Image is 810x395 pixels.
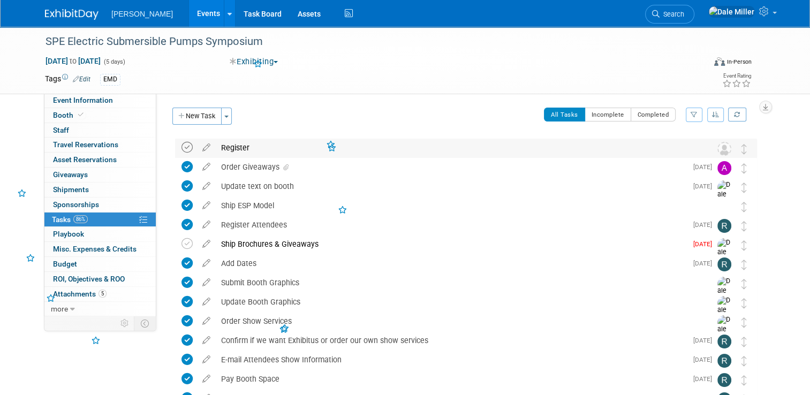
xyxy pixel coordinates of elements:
a: Misc. Expenses & Credits [44,242,156,256]
i: Move task [741,298,747,308]
a: Budget [44,257,156,271]
button: All Tasks [544,108,585,121]
div: EMD [100,74,120,85]
div: E-mail Attendees Show Information [216,351,687,369]
i: Move task [741,317,747,328]
a: edit [197,336,216,345]
a: more [44,302,156,316]
img: Dale Miller [717,277,733,315]
button: Completed [631,108,676,121]
i: Move task [741,183,747,193]
span: Booth [53,111,86,119]
a: Playbook [44,227,156,241]
a: edit [197,374,216,384]
span: Event Information [53,96,113,104]
a: edit [197,239,216,249]
img: ExhibitDay [45,9,99,20]
a: Attachments5 [44,287,156,301]
div: Confirm if we want Exhibitus or order our own show services [216,331,687,350]
a: Shipments [44,183,156,197]
img: Aubri Simcic [717,161,731,175]
a: Search [645,5,694,24]
div: SPE Electric Submersible Pumps Symposium [42,32,692,51]
i: Move task [741,260,747,270]
img: Dale Miller [708,6,755,18]
span: ROI, Objectives & ROO [53,275,125,283]
a: Travel Reservations [44,138,156,152]
i: Booth reservation complete [78,112,84,118]
span: Asset Reservations [53,155,117,164]
div: In-Person [726,58,752,66]
a: ROI, Objectives & ROO [44,272,156,286]
span: Travel Reservations [53,140,118,149]
img: Dale Miller [717,315,733,353]
span: Giveaways [53,170,88,179]
a: edit [197,162,216,172]
a: edit [197,316,216,326]
a: edit [197,201,216,210]
div: Event Format [647,56,752,72]
img: Unassigned [717,142,731,156]
a: Refresh [728,108,746,121]
div: Submit Booth Graphics [216,274,696,292]
div: Update text on booth [216,177,687,195]
i: Move task [741,337,747,347]
div: Pay Booth Space [216,370,687,388]
img: Dale Miller [717,200,731,214]
span: [DATE] [693,240,717,248]
span: Budget [53,260,77,268]
i: Move task [741,221,747,231]
span: 5 [99,290,107,298]
a: Edit [73,75,90,83]
button: New Task [172,108,222,125]
i: Move task [741,240,747,250]
a: Event Information [44,93,156,108]
img: Dale Miller [717,238,733,276]
span: [DATE] [693,183,717,190]
a: edit [197,297,216,307]
div: Ship ESP Model [216,196,696,215]
span: more [51,305,68,313]
div: Add Dates [216,254,687,272]
a: Sponsorships [44,197,156,212]
i: Move task [741,356,747,366]
span: to [68,57,78,65]
i: Move task [741,144,747,154]
i: Move task [741,202,747,212]
button: Exhibiting [226,56,283,67]
div: Register [216,139,696,157]
div: Register Attendees [216,216,687,234]
img: Dale Miller [717,180,733,218]
img: Rachel Lukcic [717,373,731,387]
a: edit [197,278,216,287]
span: Staff [53,126,69,134]
span: (5 days) [103,58,125,65]
a: Staff [44,123,156,138]
img: Rachel Lukcic [717,257,731,271]
span: Sponsorships [53,200,99,209]
img: Rachel Lukcic [717,354,731,368]
span: Tasks [52,215,88,224]
a: edit [197,259,216,268]
a: Asset Reservations [44,153,156,167]
a: edit [197,181,216,191]
div: Event Rating [722,73,751,79]
img: Rachel Lukcic [717,219,731,233]
span: [DATE] [693,375,717,383]
span: [DATE] [693,221,717,229]
a: edit [197,220,216,230]
i: Move task [741,375,747,385]
span: 86% [73,215,88,223]
a: Giveaways [44,168,156,182]
td: Toggle Event Tabs [134,316,156,330]
span: [DATE] [693,260,717,267]
a: Tasks86% [44,212,156,227]
div: Ship Brochures & Giveaways [216,235,687,253]
img: Format-Inperson.png [714,57,725,66]
span: [DATE] [693,356,717,363]
img: Dale Miller [717,296,733,334]
a: edit [197,143,216,153]
img: Rachel Lukcic [717,335,731,348]
td: Tags [45,73,90,86]
td: Personalize Event Tab Strip [116,316,134,330]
